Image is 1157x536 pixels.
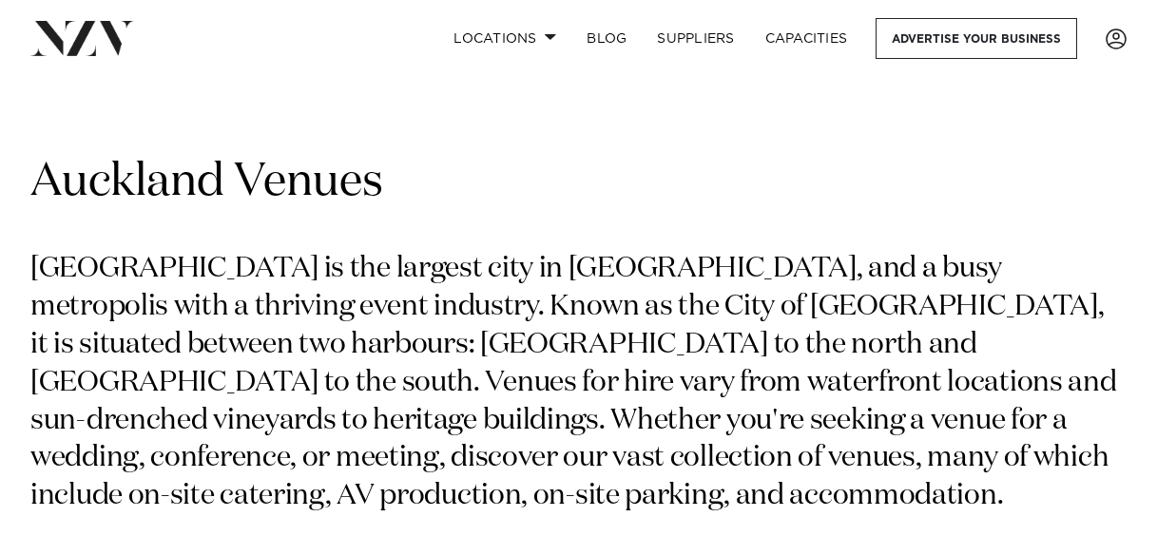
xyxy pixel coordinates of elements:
a: Advertise your business [876,18,1077,59]
a: Capacities [750,18,863,59]
a: SUPPLIERS [642,18,749,59]
img: nzv-logo.png [30,21,134,55]
p: [GEOGRAPHIC_DATA] is the largest city in [GEOGRAPHIC_DATA], and a busy metropolis with a thriving... [30,251,1127,516]
a: BLOG [571,18,642,59]
a: Locations [438,18,571,59]
h1: Auckland Venues [30,153,1127,213]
